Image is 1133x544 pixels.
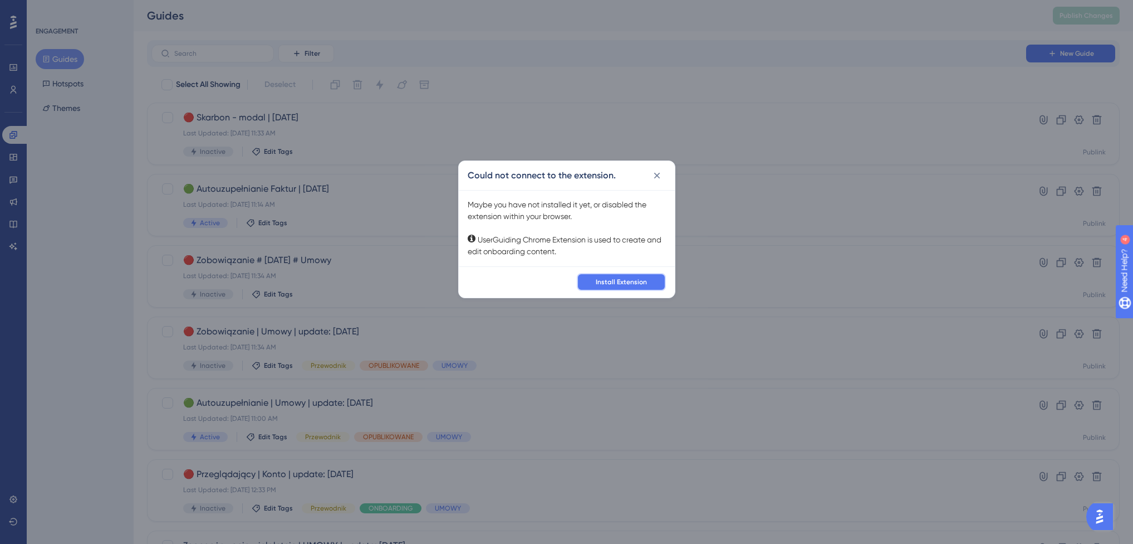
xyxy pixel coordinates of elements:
span: Need Help? [26,3,70,16]
iframe: UserGuiding AI Assistant Launcher [1086,500,1120,533]
div: 4 [77,6,81,14]
h2: Could not connect to the extension. [468,169,616,182]
div: Maybe you have not installed it yet, or disabled the extension within your browser. UserGuiding C... [468,199,666,258]
span: Install Extension [596,278,647,286]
